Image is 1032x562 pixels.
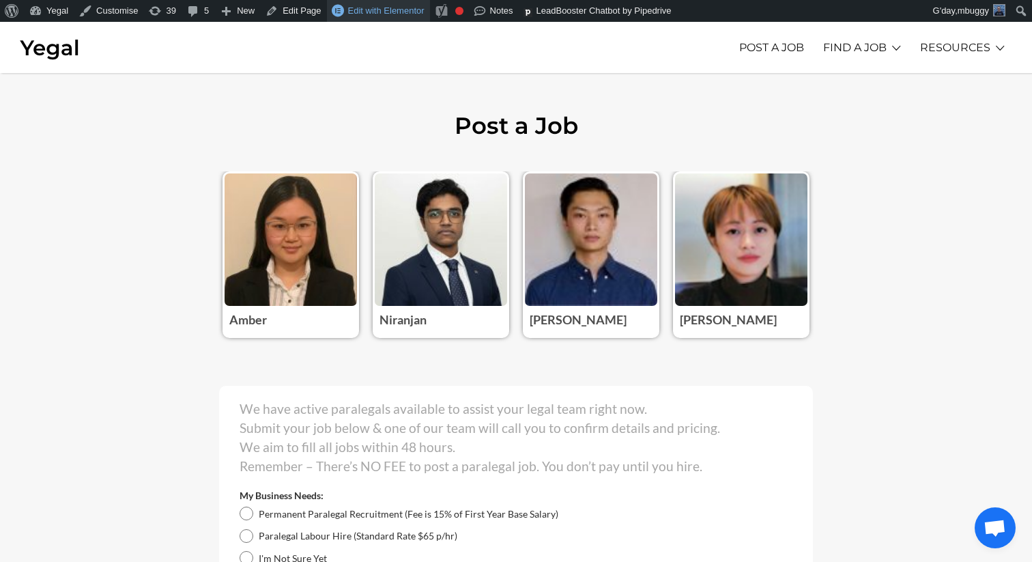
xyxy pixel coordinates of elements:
span: Permanent Paralegal Recruitment (Fee is 15% of First Year Base Salary) [259,508,558,520]
img: Photo [523,171,659,308]
p: We have active paralegals available to assist your legal team right now. [240,399,792,419]
p: We aim to fill all jobs within 48 hours. [240,438,792,457]
div: Open chat [975,507,1016,548]
span: Paralegal Labour Hire (Standard Rate $65 p/hr) [259,530,457,542]
span: Edit with Elementor [348,5,425,16]
h3: Amber [229,302,352,331]
input: Permanent Paralegal Recruitment (Fee is 15% of First Year Base Salary) [240,507,253,520]
h3: Niranjan [379,302,502,331]
a: POST A JOB [739,29,804,66]
img: Photo [223,171,359,308]
a: RESOURCES [920,29,990,66]
input: Paralegal Labour Hire (Standard Rate $65 p/hr) [240,529,253,543]
img: Photo [373,171,509,308]
label: My Business Needs: [240,490,324,501]
h3: [PERSON_NAME] [530,302,653,331]
h3: [PERSON_NAME] [680,302,803,331]
div: Needs improvement [455,7,463,15]
a: FIND A JOB [823,29,887,66]
img: Photo [673,171,809,308]
span: mbuggy [958,5,989,16]
img: logo.svg [524,8,532,17]
p: Submit your job below & one of our team will call you to confirm details and pricing. [240,419,792,438]
h1: Post a Job [219,114,813,137]
p: Remember – There’s NO FEE to post a paralegal job. You don’t pay until you hire. [240,457,792,476]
